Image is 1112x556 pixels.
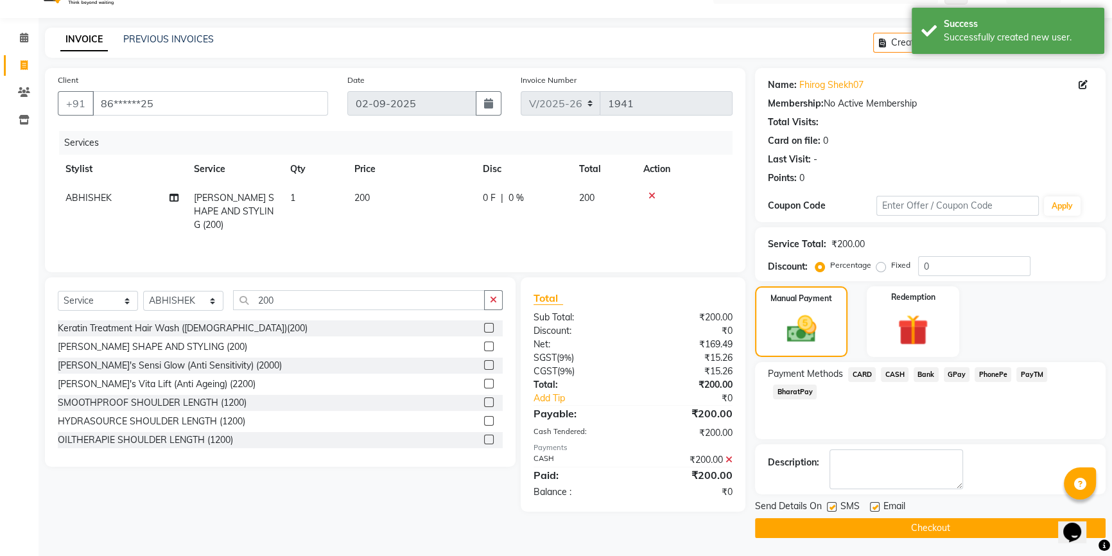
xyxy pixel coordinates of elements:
div: ₹200.00 [633,311,742,324]
div: Membership: [768,97,824,110]
div: ₹0 [633,485,742,499]
span: 200 [354,192,370,204]
div: No Active Membership [768,97,1093,110]
th: Disc [475,155,571,184]
div: Successfully created new user. [944,31,1095,44]
span: 0 % [508,191,524,205]
span: CGST [534,365,557,377]
div: Payable: [524,406,633,421]
input: Enter Offer / Coupon Code [876,196,1039,216]
th: Price [347,155,475,184]
div: 0 [823,134,828,148]
span: Send Details On [755,500,822,516]
button: Create New [873,33,947,53]
span: 0 F [483,191,496,205]
div: ₹200.00 [633,426,742,440]
iframe: chat widget [1058,505,1099,543]
div: Description: [768,456,819,469]
div: Service Total: [768,238,826,251]
span: CASH [881,367,908,382]
div: Total Visits: [768,116,819,129]
span: PhonePe [975,367,1011,382]
button: Apply [1044,196,1081,216]
div: Balance : [524,485,633,499]
span: SGST [534,352,557,363]
div: CASH [524,453,633,467]
div: ₹200.00 [831,238,865,251]
span: PayTM [1016,367,1047,382]
div: ₹0 [633,324,742,338]
input: Search by Name/Mobile/Email/Code [92,91,328,116]
div: ₹169.49 [633,338,742,351]
div: HYDRASOURCE SHOULDER LENGTH (1200) [58,415,245,428]
input: Search or Scan [233,290,485,310]
div: Cash Tendered: [524,426,633,440]
img: _cash.svg [778,312,826,346]
img: _gift.svg [888,311,938,349]
label: Client [58,74,78,86]
div: Success [944,17,1095,31]
span: [PERSON_NAME] SHAPE AND STYLING (200) [194,192,274,230]
div: ₹200.00 [633,467,742,483]
span: CARD [848,367,876,382]
button: +91 [58,91,94,116]
div: OILTHERAPIE SHOULDER LENGTH (1200) [58,433,233,447]
div: Services [59,131,742,155]
span: 9% [560,366,572,376]
span: ABHISHEK [65,192,112,204]
span: | [501,191,503,205]
label: Redemption [891,291,935,303]
th: Service [186,155,282,184]
div: Sub Total: [524,311,633,324]
label: Date [347,74,365,86]
div: Points: [768,171,797,185]
div: - [813,153,817,166]
span: 9% [559,352,571,363]
div: ₹200.00 [633,453,742,467]
span: 200 [579,192,595,204]
div: Discount: [524,324,633,338]
div: ( ) [524,351,633,365]
div: ₹200.00 [633,378,742,392]
div: [PERSON_NAME] SHAPE AND STYLING (200) [58,340,247,354]
a: PREVIOUS INVOICES [123,33,214,45]
div: Discount: [768,260,808,274]
div: Total: [524,378,633,392]
span: Payment Methods [768,367,843,381]
div: ₹200.00 [633,406,742,421]
label: Invoice Number [521,74,577,86]
label: Percentage [830,259,871,271]
div: [PERSON_NAME]'s Vita Lift (Anti Ageing) (2200) [58,378,256,391]
div: ₹15.26 [633,351,742,365]
span: Email [883,500,905,516]
button: Checkout [755,518,1106,538]
span: GPay [944,367,970,382]
div: Paid: [524,467,633,483]
th: Stylist [58,155,186,184]
th: Action [636,155,733,184]
div: Last Visit: [768,153,811,166]
div: ₹0 [651,392,742,405]
div: Net: [524,338,633,351]
span: BharatPay [773,385,817,399]
div: Payments [534,442,733,453]
div: ₹15.26 [633,365,742,378]
label: Manual Payment [770,293,832,304]
div: 0 [799,171,804,185]
a: Add Tip [524,392,652,405]
th: Qty [282,155,347,184]
div: Keratin Treatment Hair Wash ([DEMOGRAPHIC_DATA])(200) [58,322,308,335]
th: Total [571,155,636,184]
a: Fhirog Shekh07 [799,78,864,92]
div: SMOOTHPROOF SHOULDER LENGTH (1200) [58,396,247,410]
div: Card on file: [768,134,821,148]
div: Coupon Code [768,199,876,213]
div: ( ) [524,365,633,378]
span: Bank [914,367,939,382]
span: Total [534,291,563,305]
span: SMS [840,500,860,516]
a: INVOICE [60,28,108,51]
div: Name: [768,78,797,92]
label: Fixed [891,259,910,271]
div: [PERSON_NAME]'s Sensi Glow (Anti Sensitivity) (2000) [58,359,282,372]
